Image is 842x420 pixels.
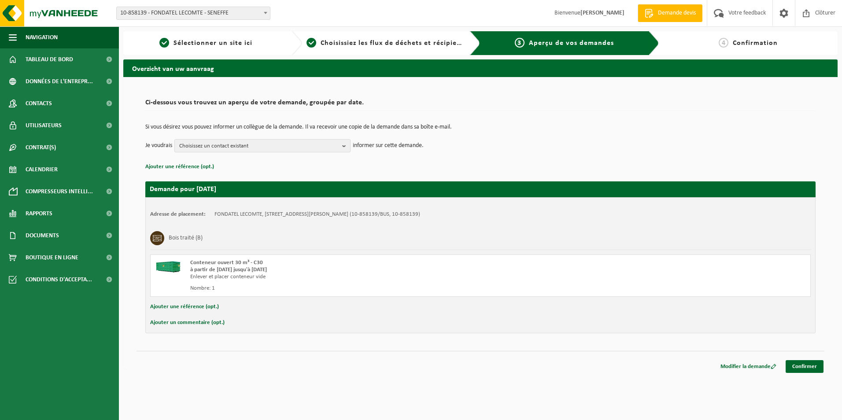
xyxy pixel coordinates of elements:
[123,59,838,77] h2: Overzicht van uw aanvraag
[150,317,225,328] button: Ajouter un commentaire (opt.)
[26,269,92,291] span: Conditions d'accepta...
[714,360,783,373] a: Modifier la demande
[179,140,339,153] span: Choisissez un contact existant
[174,40,252,47] span: Sélectionner un site ici
[529,40,614,47] span: Aperçu de vos demandes
[580,10,624,16] strong: [PERSON_NAME]
[145,161,214,173] button: Ajouter une référence (opt.)
[26,114,62,136] span: Utilisateurs
[733,40,778,47] span: Confirmation
[26,136,56,158] span: Contrat(s)
[190,260,263,265] span: Conteneur ouvert 30 m³ - C30
[26,92,52,114] span: Contacts
[26,70,93,92] span: Données de l'entrepr...
[26,225,59,247] span: Documents
[26,26,58,48] span: Navigation
[26,158,58,181] span: Calendrier
[128,38,284,48] a: 1Sélectionner un site ici
[159,38,169,48] span: 1
[26,181,93,203] span: Compresseurs intelli...
[190,285,516,292] div: Nombre: 1
[116,7,270,20] span: 10-858139 - FONDATEL LECOMTE - SENEFFE
[638,4,702,22] a: Demande devis
[307,38,316,48] span: 2
[145,124,816,130] p: Si vous désirez vous pouvez informer un collègue de la demande. Il va recevoir une copie de la de...
[155,259,181,273] img: HK-XC-30-GN-00.png
[719,38,728,48] span: 4
[145,99,816,111] h2: Ci-dessous vous trouvez un aperçu de votre demande, groupée par date.
[353,139,424,152] p: informer sur cette demande.
[117,7,270,19] span: 10-858139 - FONDATEL LECOMTE - SENEFFE
[515,38,524,48] span: 3
[214,211,420,218] td: FONDATEL LECOMTE, [STREET_ADDRESS][PERSON_NAME] (10-858139/BUS, 10-858139)
[150,301,219,313] button: Ajouter une référence (opt.)
[26,203,52,225] span: Rapports
[26,247,78,269] span: Boutique en ligne
[321,40,467,47] span: Choisissiez les flux de déchets et récipients
[150,211,206,217] strong: Adresse de placement:
[150,186,216,193] strong: Demande pour [DATE]
[190,273,516,280] div: Enlever et placer conteneur vide
[169,231,203,245] h3: Bois traité (B)
[145,139,172,152] p: Je voudrais
[26,48,73,70] span: Tableau de bord
[307,38,463,48] a: 2Choisissiez les flux de déchets et récipients
[174,139,351,152] button: Choisissez un contact existant
[190,267,267,273] strong: à partir de [DATE] jusqu'à [DATE]
[786,360,824,373] a: Confirmer
[656,9,698,18] span: Demande devis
